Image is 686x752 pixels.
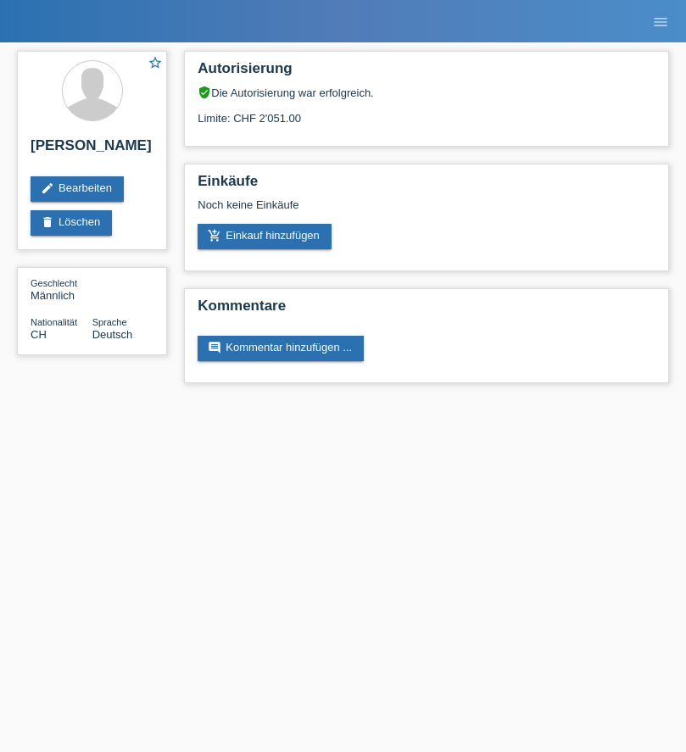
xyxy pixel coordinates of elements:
[198,99,655,125] div: Limite: CHF 2'051.00
[198,173,655,198] h2: Einkäufe
[198,60,655,86] h2: Autorisierung
[31,137,153,163] h2: [PERSON_NAME]
[31,276,92,302] div: Männlich
[148,55,163,73] a: star_border
[198,198,655,224] div: Noch keine Einkäufe
[31,210,112,236] a: deleteLöschen
[92,317,127,327] span: Sprache
[31,317,77,327] span: Nationalität
[31,328,47,341] span: Schweiz
[644,16,678,26] a: menu
[31,278,77,288] span: Geschlecht
[148,55,163,70] i: star_border
[198,298,655,323] h2: Kommentare
[41,181,54,195] i: edit
[31,176,124,202] a: editBearbeiten
[198,336,364,361] a: commentKommentar hinzufügen ...
[208,341,221,354] i: comment
[198,86,655,99] div: Die Autorisierung war erfolgreich.
[92,328,133,341] span: Deutsch
[652,14,669,31] i: menu
[198,86,211,99] i: verified_user
[198,224,332,249] a: add_shopping_cartEinkauf hinzufügen
[41,215,54,229] i: delete
[208,229,221,242] i: add_shopping_cart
